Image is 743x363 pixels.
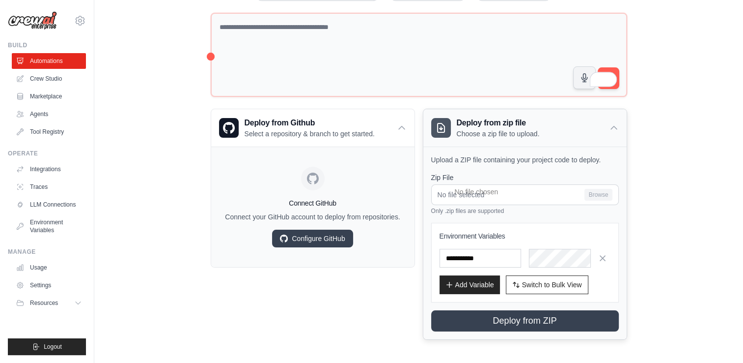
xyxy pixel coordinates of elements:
[12,277,86,293] a: Settings
[8,248,86,256] div: Manage
[457,129,540,139] p: Choose a zip file to upload.
[8,150,86,157] div: Operate
[12,71,86,87] a: Crew Studio
[440,275,500,294] button: Add Variable
[245,117,375,129] h3: Deploy from Github
[8,41,86,49] div: Build
[219,212,407,222] p: Connect your GitHub account to deploy from repositories.
[431,207,619,215] p: Only .zip files are supported
[506,275,588,294] button: Switch to Bulk View
[440,231,610,241] h3: Environment Variables
[8,338,86,355] button: Logout
[12,124,86,140] a: Tool Registry
[12,53,86,69] a: Automations
[12,295,86,311] button: Resources
[219,198,407,208] h4: Connect GitHub
[12,260,86,275] a: Usage
[12,214,86,238] a: Environment Variables
[211,13,627,97] textarea: To enrich screen reader interactions, please activate Accessibility in Grammarly extension settings
[272,230,353,247] a: Configure GitHub
[457,117,540,129] h3: Deploy from zip file
[12,179,86,195] a: Traces
[12,197,86,212] a: LLM Connections
[8,11,57,30] img: Logo
[431,184,619,205] input: No file selected Browse
[245,129,375,139] p: Select a repository & branch to get started.
[431,155,619,165] p: Upload a ZIP file containing your project code to deploy.
[12,89,86,104] a: Marketplace
[44,343,62,351] span: Logout
[12,106,86,122] a: Agents
[30,299,58,307] span: Resources
[12,161,86,177] a: Integrations
[431,173,619,182] label: Zip File
[522,280,582,290] span: Switch to Bulk View
[431,310,619,332] button: Deploy from ZIP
